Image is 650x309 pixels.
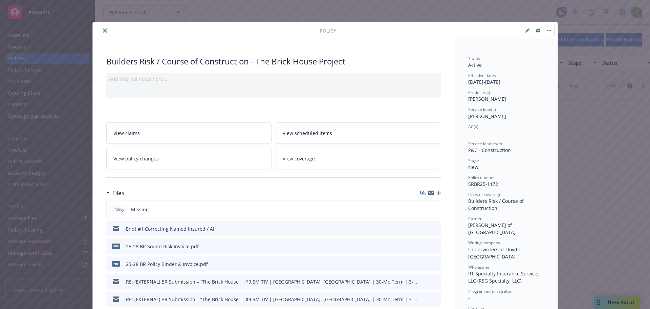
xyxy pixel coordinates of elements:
button: preview file [432,243,438,250]
span: Writing company [468,240,500,246]
button: download file [421,278,427,285]
span: Wholesaler [468,264,490,270]
button: preview file [432,296,438,303]
span: View policy changes [113,155,159,162]
span: Status [468,56,480,61]
span: New [468,164,478,170]
span: Active [468,62,482,68]
button: download file [421,296,427,303]
div: RE: (EXTERNAL) BR Submission – “The Brick House” | $9.5M TIV | [GEOGRAPHIC_DATA], [GEOGRAPHIC_DAT... [126,296,419,303]
span: Service lead team [468,141,502,147]
div: [DATE] - [DATE] [468,73,544,85]
span: pdf [112,261,120,266]
div: Add internal notes here... [109,75,438,82]
a: View claims [106,122,272,144]
span: SRBR25-1172 [468,181,498,187]
span: Producer(s) [468,90,490,95]
div: Endt #1 Correcting Named Insured / AI [126,225,214,232]
span: [PERSON_NAME] [468,96,506,102]
span: Missing [131,206,149,213]
span: Policy number [468,175,495,180]
button: close [101,26,109,35]
span: Underwriters at Lloyd's, [GEOGRAPHIC_DATA] [468,246,523,260]
div: 25-28 BR Sound Risk Invoice.pdf [126,243,199,250]
span: View scheduled items [283,130,332,137]
span: - [468,294,470,301]
span: AC(s) [468,124,478,130]
span: Stage [468,158,479,163]
button: preview file [432,225,438,232]
span: P&C - Construction [468,147,511,153]
div: 25-28 BR Policy Binder & Invoice.pdf [126,260,208,268]
button: preview file [432,278,438,285]
span: Lines of coverage [468,192,501,197]
span: pdf [112,244,120,249]
button: preview file [432,260,438,268]
span: - [468,130,470,136]
span: Effective dates [468,73,496,78]
span: Carrier [468,216,482,221]
span: Policy [320,27,336,34]
div: Files [106,189,124,197]
a: View coverage [276,148,441,169]
span: [PERSON_NAME] [468,113,506,119]
a: View policy changes [106,148,272,169]
span: View claims [113,130,140,137]
h3: Files [112,189,124,197]
span: RT Specialty Insurance Services, LLC (RSG Specialty, LLC) [468,270,542,284]
button: download file [421,260,427,268]
span: Service lead(s) [468,107,496,112]
div: Builders Risk / Course of Construction [468,197,544,212]
span: View coverage [283,155,315,162]
span: Program administrator [468,288,512,294]
button: download file [421,225,427,232]
div: RE: (EXTERNAL) BR Submission – “The Brick House” | $9.5M TIV | [GEOGRAPHIC_DATA], [GEOGRAPHIC_DAT... [126,278,419,285]
div: Builders Risk / Course of Construction - The Brick House Project [106,56,441,67]
span: [PERSON_NAME] of [GEOGRAPHIC_DATA] [468,222,516,235]
a: View scheduled items [276,122,441,144]
button: download file [421,243,427,250]
span: Policy [112,206,126,212]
